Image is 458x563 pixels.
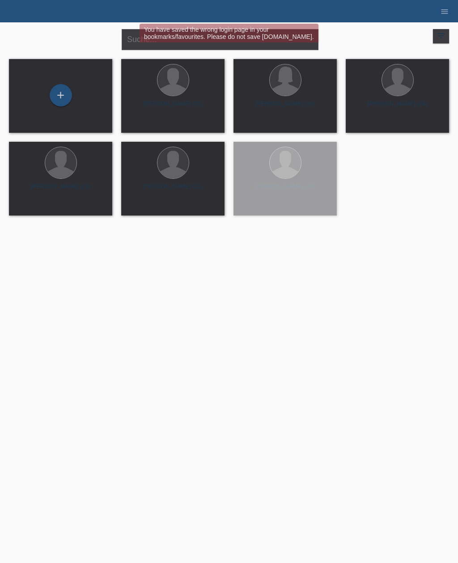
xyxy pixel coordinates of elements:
div: You have saved the wrong login page in your bookmarks/favourites. Please do not save [DOMAIN_NAME]. [140,24,318,42]
div: [PERSON_NAME] (21) [128,183,217,197]
a: menu [436,8,454,14]
i: filter_list [436,31,446,41]
div: Kund*in hinzufügen [50,88,72,103]
div: [PERSON_NAME] (23) [16,183,105,197]
div: [PERSON_NAME] (36) [241,100,330,114]
i: menu [440,7,449,16]
div: [PERSON_NAME] (24) [241,183,330,197]
div: [PERSON_NAME] (24) [353,100,442,114]
div: [PERSON_NAME] (37) [128,100,217,114]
